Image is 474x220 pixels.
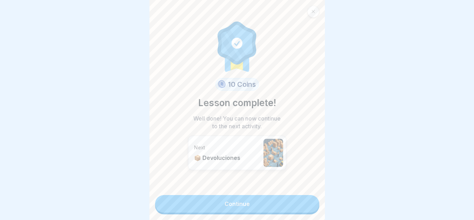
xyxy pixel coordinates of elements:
[198,96,276,110] p: Lesson complete!
[214,20,261,72] img: completion.svg
[216,79,227,90] img: coin.svg
[194,154,260,161] p: 📦 Devoluciones
[215,78,259,91] div: 10 Coins
[155,195,319,213] a: Continue
[192,115,283,130] p: Well done! You can now continue to the next activity.
[194,144,260,151] p: Next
